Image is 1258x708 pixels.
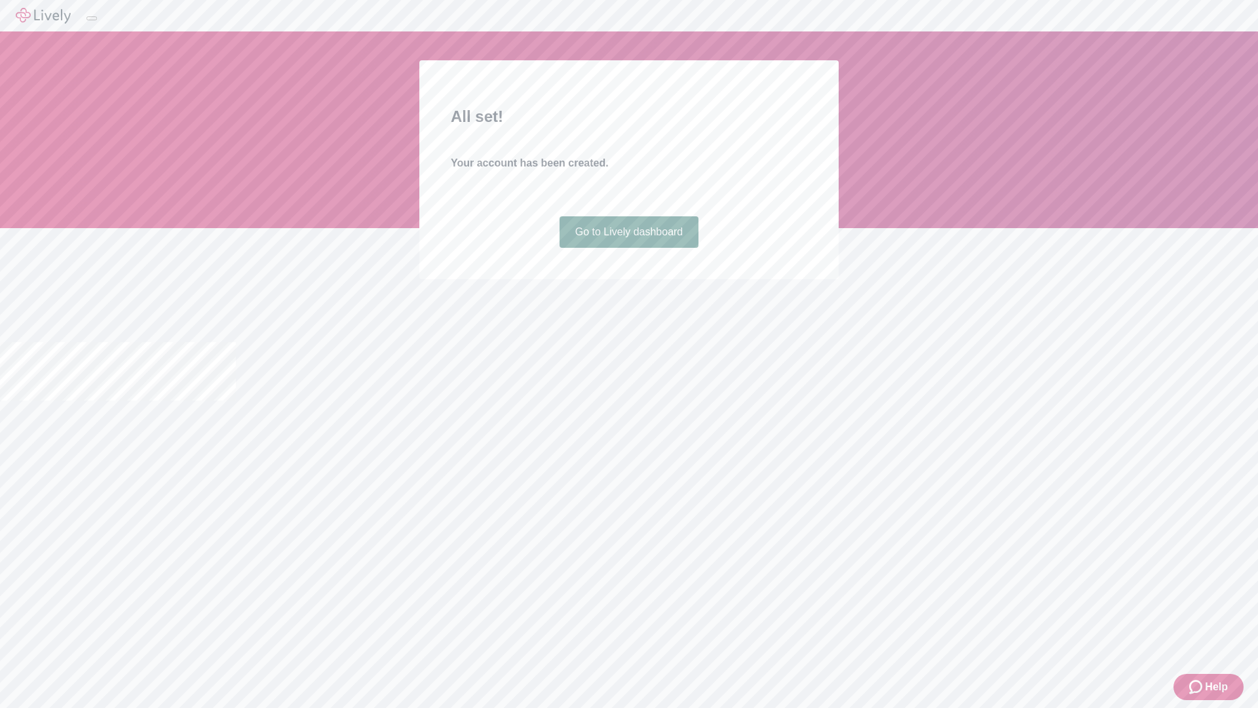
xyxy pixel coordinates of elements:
[1173,674,1244,700] button: Zendesk support iconHelp
[560,216,699,248] a: Go to Lively dashboard
[86,16,97,20] button: Log out
[1189,679,1205,695] svg: Zendesk support icon
[451,155,807,171] h4: Your account has been created.
[1205,679,1228,695] span: Help
[451,105,807,128] h2: All set!
[16,8,71,24] img: Lively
